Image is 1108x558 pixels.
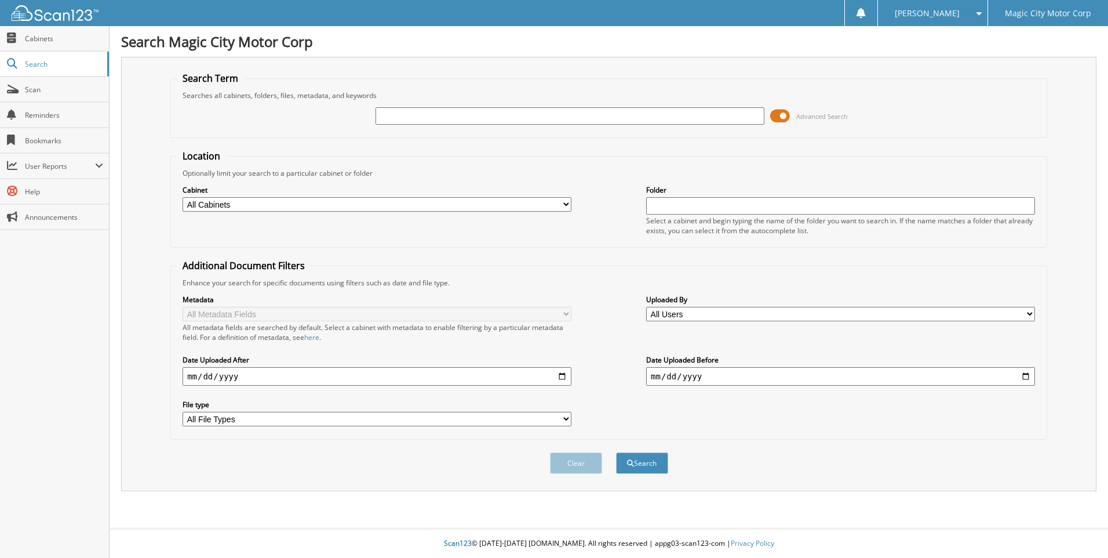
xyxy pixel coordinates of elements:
span: Bookmarks [25,136,103,146]
input: end [646,367,1035,386]
label: Folder [646,185,1035,195]
span: Reminders [25,110,103,120]
div: Optionally limit your search to a particular cabinet or folder [177,168,1041,178]
h1: Search Magic City Motor Corp [121,32,1096,51]
span: User Reports [25,161,95,171]
span: Announcements [25,212,103,222]
label: File type [183,400,571,410]
span: Search [25,59,101,69]
button: Search [616,452,668,474]
div: Enhance your search for specific documents using filters such as date and file type. [177,278,1041,288]
a: Privacy Policy [731,538,774,548]
span: Cabinets [25,34,103,44]
div: All metadata fields are searched by default. Select a cabinet with metadata to enable filtering b... [183,323,571,342]
button: Clear [550,452,602,474]
input: start [183,367,571,386]
legend: Additional Document Filters [177,259,311,272]
label: Date Uploaded Before [646,355,1035,365]
a: here [304,332,319,342]
span: Advanced Search [796,112,848,121]
legend: Search Term [177,72,244,85]
span: Scan [25,85,103,95]
legend: Location [177,150,226,162]
img: scan123-logo-white.svg [12,5,99,21]
label: Metadata [183,295,571,305]
iframe: Chat Widget [1050,502,1108,558]
div: © [DATE]-[DATE] [DOMAIN_NAME]. All rights reserved | appg03-scan123-com | [110,530,1108,558]
div: Select a cabinet and begin typing the name of the folder you want to search in. If the name match... [646,216,1035,235]
label: Cabinet [183,185,571,195]
span: Magic City Motor Corp [1005,10,1091,17]
span: Scan123 [444,538,472,548]
div: Searches all cabinets, folders, files, metadata, and keywords [177,90,1041,100]
label: Date Uploaded After [183,355,571,365]
span: Help [25,187,103,197]
span: [PERSON_NAME] [895,10,960,17]
label: Uploaded By [646,295,1035,305]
